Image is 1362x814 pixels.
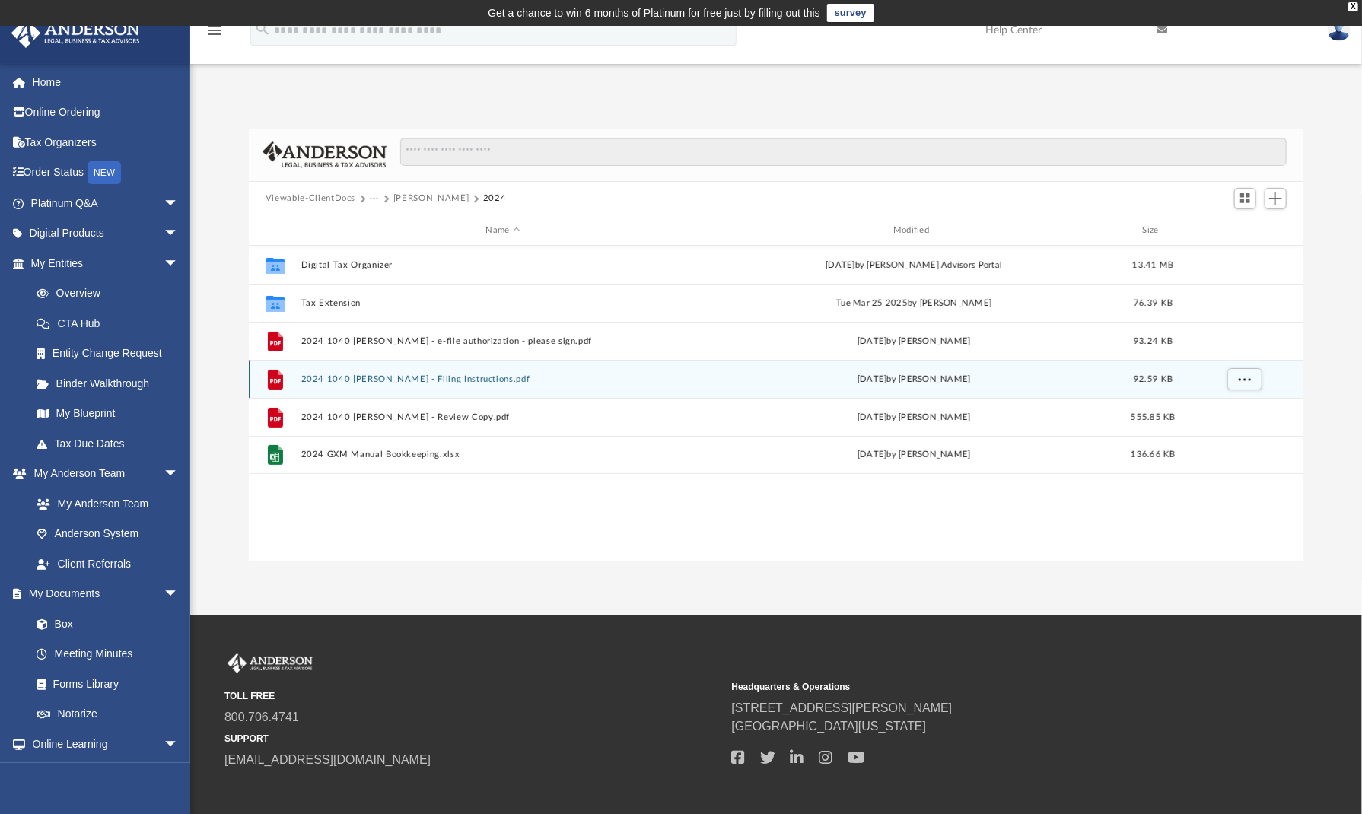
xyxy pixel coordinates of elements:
[712,411,1116,424] div: [DATE] by [PERSON_NAME]
[164,248,194,279] span: arrow_drop_down
[164,729,194,760] span: arrow_drop_down
[21,399,194,429] a: My Blueprint
[1227,368,1262,391] button: More options
[256,224,294,237] div: id
[301,374,705,384] button: 2024 1040 [PERSON_NAME] - Filing Instructions.pdf
[1131,413,1175,421] span: 555.85 KB
[21,548,194,579] a: Client Referrals
[21,519,194,549] a: Anderson System
[711,224,1116,237] div: Modified
[224,711,299,723] a: 800.706.4741
[254,21,271,37] i: search
[164,188,194,219] span: arrow_drop_down
[732,680,1229,694] small: Headquarters & Operations
[827,4,874,22] a: survey
[11,67,202,97] a: Home
[712,373,1116,386] div: [DATE] by [PERSON_NAME]
[11,157,202,189] a: Order StatusNEW
[301,336,705,346] button: 2024 1040 [PERSON_NAME] - e-file authorization - please sign.pdf
[205,21,224,40] i: menu
[1265,188,1287,209] button: Add
[301,260,705,270] button: Digital Tax Organizer
[1328,19,1351,41] img: User Pic
[21,278,202,309] a: Overview
[11,248,202,278] a: My Entitiesarrow_drop_down
[393,192,469,205] button: [PERSON_NAME]
[1134,375,1173,383] span: 92.59 KB
[712,297,1116,310] div: Tue Mar 25 2025 by [PERSON_NAME]
[21,759,194,790] a: Courses
[1190,224,1297,237] div: id
[1134,299,1173,307] span: 76.39 KB
[400,138,1287,167] input: Search files and folders
[1234,188,1257,209] button: Switch to Grid View
[712,259,1116,272] div: [DATE] by [PERSON_NAME] Advisors Portal
[21,488,186,519] a: My Anderson Team
[164,218,194,250] span: arrow_drop_down
[11,459,194,489] a: My Anderson Teamarrow_drop_down
[249,246,1303,561] div: grid
[266,192,355,205] button: Viewable-ClientDocs
[21,609,186,639] a: Box
[11,579,194,609] a: My Documentsarrow_drop_down
[21,368,202,399] a: Binder Walkthrough
[1134,337,1173,345] span: 93.24 KB
[224,653,316,673] img: Anderson Advisors Platinum Portal
[21,639,194,669] a: Meeting Minutes
[7,18,145,48] img: Anderson Advisors Platinum Portal
[205,29,224,40] a: menu
[1123,224,1184,237] div: Size
[732,701,953,714] a: [STREET_ADDRESS][PERSON_NAME]
[224,732,721,746] small: SUPPORT
[88,161,121,184] div: NEW
[1131,450,1175,459] span: 136.66 KB
[301,224,705,237] div: Name
[11,729,194,759] a: Online Learningarrow_drop_down
[370,192,380,205] button: ···
[164,579,194,610] span: arrow_drop_down
[11,97,202,128] a: Online Ordering
[224,689,721,703] small: TOLL FREE
[21,308,202,339] a: CTA Hub
[21,428,202,459] a: Tax Due Dates
[488,4,820,22] div: Get a chance to win 6 months of Platinum for free just by filling out this
[712,335,1116,348] div: [DATE] by [PERSON_NAME]
[712,448,1116,462] div: [DATE] by [PERSON_NAME]
[11,127,202,157] a: Tax Organizers
[21,339,202,369] a: Entity Change Request
[483,192,507,205] button: 2024
[224,753,431,766] a: [EMAIL_ADDRESS][DOMAIN_NAME]
[1348,2,1358,11] div: close
[301,298,705,308] button: Tax Extension
[21,669,186,699] a: Forms Library
[301,412,705,422] button: 2024 1040 [PERSON_NAME] - Review Copy.pdf
[1132,261,1173,269] span: 13.41 MB
[11,218,202,249] a: Digital Productsarrow_drop_down
[11,188,202,218] a: Platinum Q&Aarrow_drop_down
[732,720,927,733] a: [GEOGRAPHIC_DATA][US_STATE]
[164,459,194,490] span: arrow_drop_down
[301,450,705,460] button: 2024 GXM Manual Bookkeeping.xlsx
[21,699,194,730] a: Notarize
